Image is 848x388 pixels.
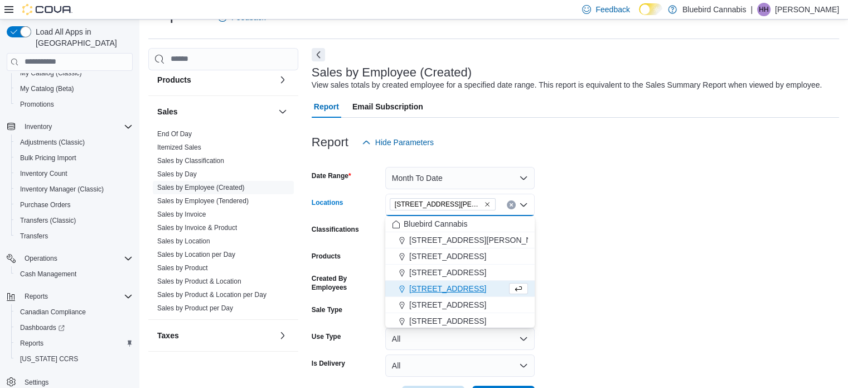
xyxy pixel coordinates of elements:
span: Inventory [25,122,52,131]
button: Transfers (Classic) [11,213,137,228]
span: Dark Mode [639,15,639,16]
button: [STREET_ADDRESS] [385,281,535,297]
button: [STREET_ADDRESS] [385,248,535,265]
label: Products [312,252,341,261]
a: End Of Day [157,130,192,138]
a: Itemized Sales [157,143,201,151]
p: | [750,3,753,16]
a: Bulk Pricing Import [16,151,81,165]
span: [STREET_ADDRESS] [409,299,486,310]
h3: Products [157,74,191,85]
a: Transfers (Classic) [16,214,80,227]
span: Bluebird Cannabis [404,218,467,229]
span: Feedback [595,4,629,15]
span: Itemized Sales [157,143,201,152]
label: Locations [312,198,343,207]
a: Sales by Classification [157,157,224,165]
a: Sales by Invoice & Product [157,224,237,232]
a: Transfers [16,229,52,243]
span: Inventory Count [20,169,67,178]
button: Operations [2,251,137,266]
a: Sales by Product per Day [157,304,233,312]
button: Inventory Manager (Classic) [11,181,137,197]
span: Inventory Manager (Classic) [16,183,133,196]
button: Canadian Compliance [11,304,137,320]
span: Adjustments (Classic) [20,138,85,147]
span: Cash Management [16,267,133,281]
input: Dark Mode [639,3,662,15]
span: My Catalog (Beta) [16,82,133,95]
span: Bulk Pricing Import [20,154,76,162]
span: Inventory Count [16,167,133,180]
span: Sales by Classification [157,156,224,165]
span: Transfers [20,232,48,241]
span: Reports [25,292,48,301]
span: [STREET_ADDRESS][PERSON_NAME] [409,234,551,246]
button: My Catalog (Beta) [11,81,137,97]
span: Purchase Orders [16,198,133,212]
span: My Catalog (Beta) [20,84,74,93]
label: Is Delivery [312,359,345,368]
h3: Sales [157,106,178,117]
a: Adjustments (Classic) [16,136,89,149]
button: Inventory Count [11,166,137,181]
span: [STREET_ADDRESS] [409,267,486,278]
div: View sales totals by created employee for a specified date range. This report is equivalent to th... [312,79,822,91]
a: Sales by Product & Location per Day [157,291,266,299]
a: Sales by Location [157,237,210,245]
button: All [385,355,535,377]
span: [STREET_ADDRESS] [409,251,486,262]
span: 499 TERRY FOX DR., UNIT 60, Kanata [390,198,496,210]
button: Products [157,74,274,85]
img: Cova [22,4,72,15]
label: Date Range [312,171,351,180]
button: [STREET_ADDRESS][PERSON_NAME] [385,232,535,248]
div: Haytham Houri [757,3,771,16]
span: Reports [20,290,133,303]
a: [US_STATE] CCRS [16,352,83,366]
a: Sales by Invoice [157,210,206,218]
a: Sales by Employee (Tendered) [157,197,249,205]
div: Sales [148,127,298,319]
h3: Taxes [157,330,179,341]
button: Bluebird Cannabis [385,216,535,232]
span: Sales by Day [157,170,197,179]
button: Month To Date [385,167,535,189]
span: Sales by Invoice [157,210,206,219]
a: Inventory Manager (Classic) [16,183,108,196]
button: [STREET_ADDRESS] [385,313,535,329]
button: Sales [276,105,289,118]
button: Reports [20,290,52,303]
button: Inventory [20,120,56,133]
span: Inventory Manager (Classic) [20,185,104,194]
span: [STREET_ADDRESS] [409,283,486,294]
button: Remove 499 TERRY FOX DR., UNIT 60, Kanata from selection in this group [484,201,491,208]
a: Cash Management [16,267,81,281]
span: Cash Management [20,270,76,279]
span: Dashboards [20,323,65,332]
button: Operations [20,252,62,265]
span: End Of Day [157,130,192,138]
span: Sales by Employee (Created) [157,183,245,192]
button: Close list of options [519,200,528,209]
a: Canadian Compliance [16,305,90,319]
button: Promotions [11,97,137,112]
span: Sales by Product & Location [157,277,241,286]
h3: Report [312,136,348,149]
a: Dashboards [11,320,137,336]
button: [STREET_ADDRESS] [385,297,535,313]
span: Canadian Compliance [20,308,86,317]
button: Next [312,48,325,61]
a: My Catalog (Beta) [16,82,79,95]
button: Purchase Orders [11,197,137,213]
button: Cash Management [11,266,137,282]
button: Taxes [276,329,289,342]
span: Load All Apps in [GEOGRAPHIC_DATA] [31,26,133,49]
button: Bulk Pricing Import [11,150,137,166]
p: [PERSON_NAME] [775,3,839,16]
span: Reports [16,337,133,350]
span: Report [314,95,339,118]
span: Purchase Orders [20,200,71,209]
span: Promotions [16,98,133,111]
a: Inventory Count [16,167,72,180]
